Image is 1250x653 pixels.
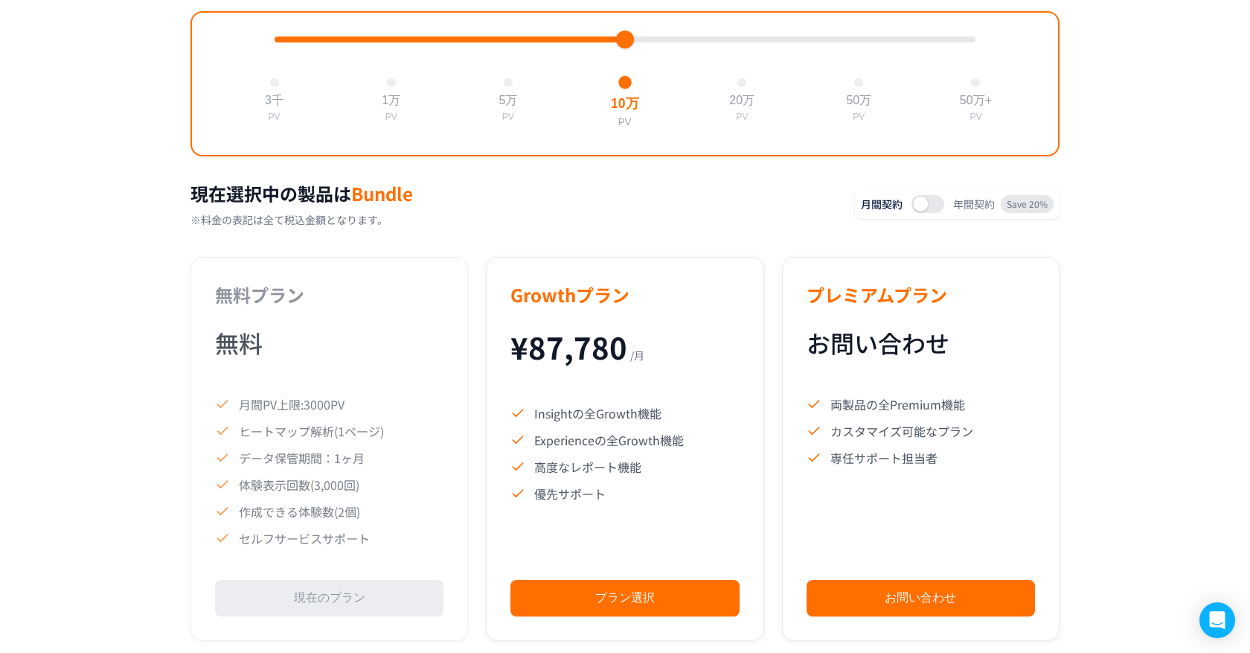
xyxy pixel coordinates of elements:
button: 現在のプラン [215,580,443,617]
button: プラン選択 [510,580,739,617]
div: Open Intercom Messenger [1199,602,1235,638]
button: 3千PV [259,72,289,128]
div: 50万 [846,93,871,109]
span: お問い合わせ [807,325,949,360]
span: 月間契約 [861,197,903,211]
li: 両製品の全Premium機能 [807,395,1035,413]
button: お問い合わせ [807,580,1035,617]
div: 1万 [382,93,400,109]
button: 1万PV [376,72,406,128]
div: 50万+ [960,93,992,109]
button: 10万PV [605,69,646,134]
div: PV [269,112,281,122]
li: Insightの全Growth機能 [510,404,739,422]
li: 専任サポート担当者 [807,449,1035,467]
button: 50万PV [840,72,877,128]
div: PV [385,112,397,122]
p: ※料金の表記は全て税込金額となります。 [190,212,831,227]
div: 5万 [499,93,517,109]
div: PV [502,112,514,122]
span: ¥ 87,780 [510,325,627,369]
div: 20万 [729,93,754,109]
span: Bundle [351,180,413,206]
li: 優先サポート [510,485,739,503]
li: 体験表示回数(3,000回) [215,476,443,494]
button: 20万PV [723,72,760,128]
div: PV [853,112,865,122]
li: データ保管期間：1ヶ月 [215,449,443,467]
span: / 月 [630,348,644,363]
div: PV [969,112,981,122]
div: PV [736,112,748,122]
li: セルフサービスサポート [215,529,443,547]
div: PV [618,116,632,127]
span: Save 20% [1001,195,1054,213]
li: Experienceの全Growth機能 [510,431,739,449]
h3: プレミアムプラン [807,281,1035,308]
h3: 無料プラン [215,281,443,308]
li: 月間PV上限:3000PV [215,395,443,413]
span: 年間契約 [953,197,995,211]
h3: Growthプラン [510,281,739,308]
div: 3千 [265,93,283,109]
li: 高度なレポート機能 [510,458,739,476]
li: ヒートマップ解析(1ページ) [215,422,443,440]
li: 作成できる体験数(2個) [215,503,443,520]
h2: 現在選択中の製品は [190,180,831,206]
span: 無料 [215,325,263,360]
button: 50万+PV [954,72,998,128]
button: 5万PV [493,72,523,128]
div: 10万 [611,95,638,112]
li: カスタマイズ可能なプラン [807,422,1035,440]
